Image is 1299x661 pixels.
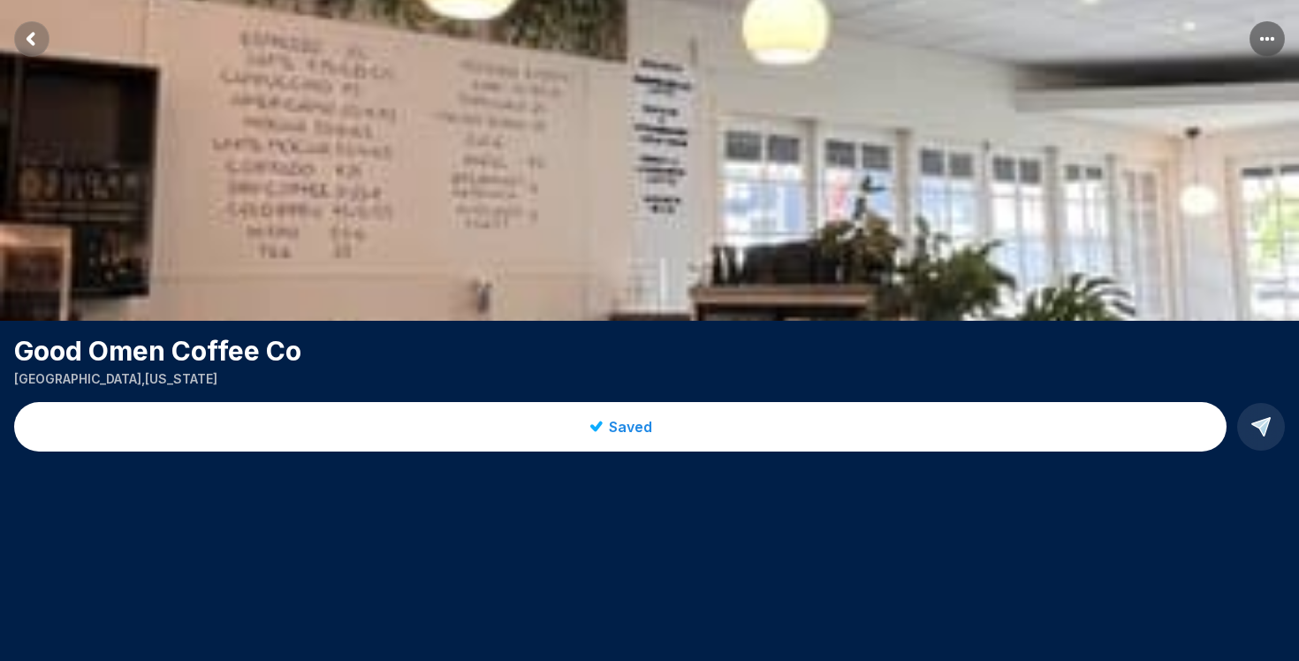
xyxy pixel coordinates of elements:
span: Saved [609,416,652,437]
button: Return to previous page [14,21,49,57]
button: Saved [14,402,1227,452]
button: More options [1250,21,1285,57]
h1: Good Omen Coffee Co [14,335,1285,367]
p: [GEOGRAPHIC_DATA] , [US_STATE] [14,370,1285,388]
